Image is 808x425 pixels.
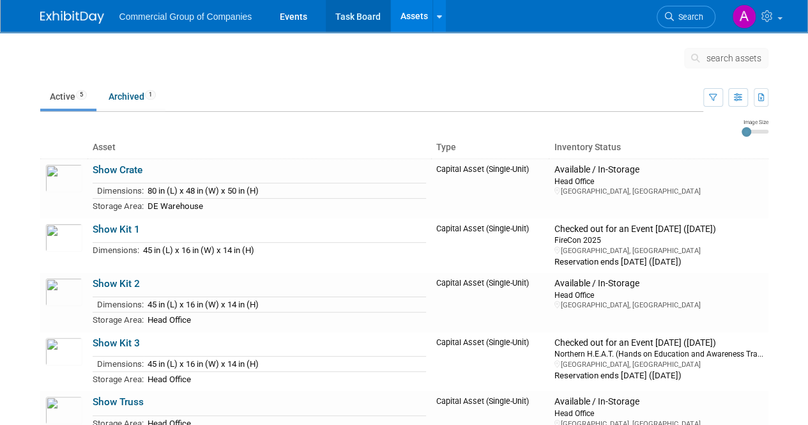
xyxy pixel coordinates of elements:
span: search assets [706,53,761,63]
td: Capital Asset (Single-Unit) [431,332,549,392]
div: [GEOGRAPHIC_DATA], [GEOGRAPHIC_DATA] [554,187,763,196]
td: Dimensions: [93,297,144,313]
a: Show Kit 3 [93,337,140,349]
td: Head Office [144,313,427,327]
div: [GEOGRAPHIC_DATA], [GEOGRAPHIC_DATA] [554,246,763,256]
a: Show Kit 1 [93,224,140,235]
td: Capital Asset (Single-Unit) [431,158,549,218]
span: 80 in (L) x 48 in (W) x 50 in (H) [148,186,259,196]
img: Adam Lowe [732,4,756,29]
div: Reservation ends [DATE] ([DATE]) [554,369,763,382]
span: 45 in (L) x 16 in (W) x 14 in (H) [148,359,259,369]
span: Commercial Group of Companies [119,12,252,22]
a: Active5 [40,84,96,109]
a: Search [657,6,715,28]
span: Storage Area: [93,375,144,384]
div: Image Size [742,118,768,126]
th: Type [431,137,549,158]
th: Asset [88,137,432,158]
div: Checked out for an Event [DATE] ([DATE]) [554,224,763,235]
td: DE Warehouse [144,198,427,213]
td: Capital Asset (Single-Unit) [431,273,549,332]
a: Show Kit 2 [93,278,140,290]
span: 5 [76,90,87,100]
div: Northern H.E.A.T. (Hands on Education and Awareness Tra... [554,348,763,359]
a: Archived1 [99,84,165,109]
div: Available / In-Storage [554,396,763,408]
td: Dimensions: [93,183,144,199]
td: Dimensions: [93,357,144,372]
span: Search [674,12,703,22]
div: [GEOGRAPHIC_DATA], [GEOGRAPHIC_DATA] [554,360,763,369]
span: Storage Area: [93,315,144,325]
button: search assets [684,48,768,68]
td: Dimensions: [93,243,139,258]
td: Capital Asset (Single-Unit) [431,219,549,273]
span: 45 in (L) x 16 in (W) x 14 in (H) [148,300,259,309]
span: 1 [145,90,156,100]
img: ExhibitDay [40,11,104,24]
div: [GEOGRAPHIC_DATA], [GEOGRAPHIC_DATA] [554,300,763,310]
div: Reservation ends [DATE] ([DATE]) [554,256,763,268]
div: Checked out for an Event [DATE] ([DATE]) [554,337,763,349]
div: Available / In-Storage [554,278,763,290]
a: Show Truss [93,396,144,408]
div: Available / In-Storage [554,164,763,176]
td: Head Office [144,371,427,386]
div: Head Office [554,290,763,300]
div: Head Office [554,176,763,187]
div: FireCon 2025 [554,235,763,245]
span: 45 in (L) x 16 in (W) x 14 in (H) [143,245,254,255]
a: Show Crate [93,164,142,176]
div: Head Office [554,408,763,419]
span: Storage Area: [93,201,144,211]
